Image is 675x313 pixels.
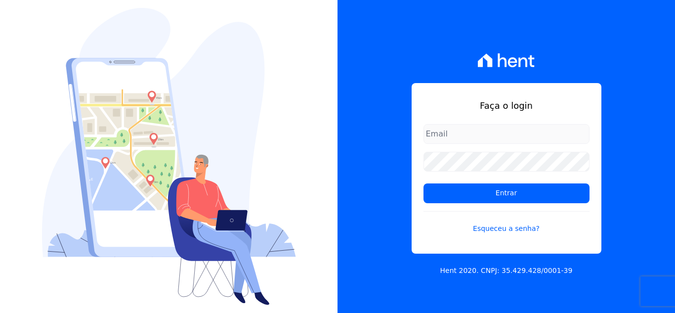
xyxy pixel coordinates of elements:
h1: Faça o login [423,99,590,112]
p: Hent 2020. CNPJ: 35.429.428/0001-39 [440,266,573,276]
input: Entrar [423,183,590,203]
input: Email [423,124,590,144]
img: Login [42,8,296,305]
a: Esqueceu a senha? [423,211,590,234]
